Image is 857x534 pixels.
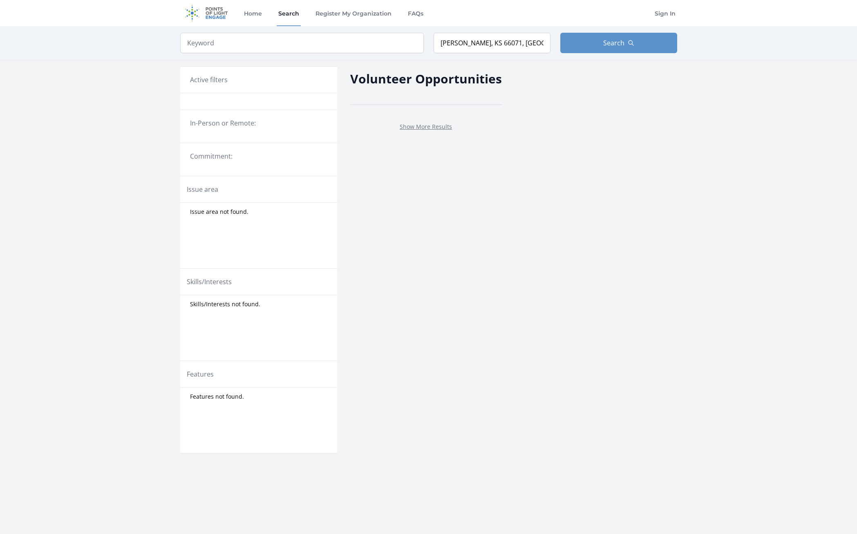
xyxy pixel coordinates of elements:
[190,118,327,128] legend: In-Person or Remote:
[400,123,452,130] a: Show More Results
[350,70,502,88] h2: Volunteer Opportunities
[434,33,550,53] input: Location
[190,393,244,401] span: Features not found.
[603,38,624,48] span: Search
[190,300,260,308] span: Skills/Interests not found.
[560,33,677,53] button: Search
[190,208,248,216] span: Issue area not found.
[190,75,228,85] h3: Active filters
[187,277,232,287] legend: Skills/Interests
[180,33,424,53] input: Keyword
[187,184,218,194] legend: Issue area
[190,151,327,161] legend: Commitment:
[187,369,214,379] legend: Features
